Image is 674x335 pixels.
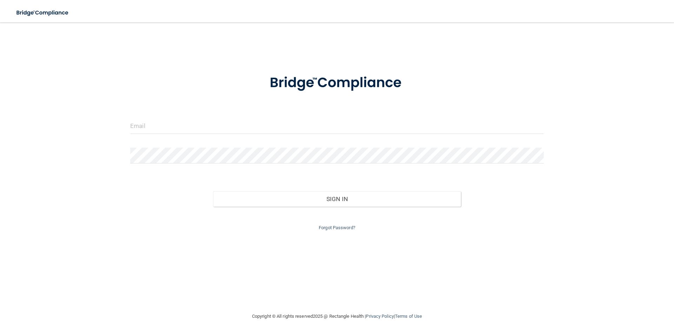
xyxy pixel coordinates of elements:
[130,118,544,134] input: Email
[255,65,419,101] img: bridge_compliance_login_screen.278c3ca4.svg
[213,191,461,207] button: Sign In
[395,314,422,319] a: Terms of Use
[366,314,394,319] a: Privacy Policy
[319,225,355,230] a: Forgot Password?
[209,305,465,328] div: Copyright © All rights reserved 2025 @ Rectangle Health | |
[11,6,75,20] img: bridge_compliance_login_screen.278c3ca4.svg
